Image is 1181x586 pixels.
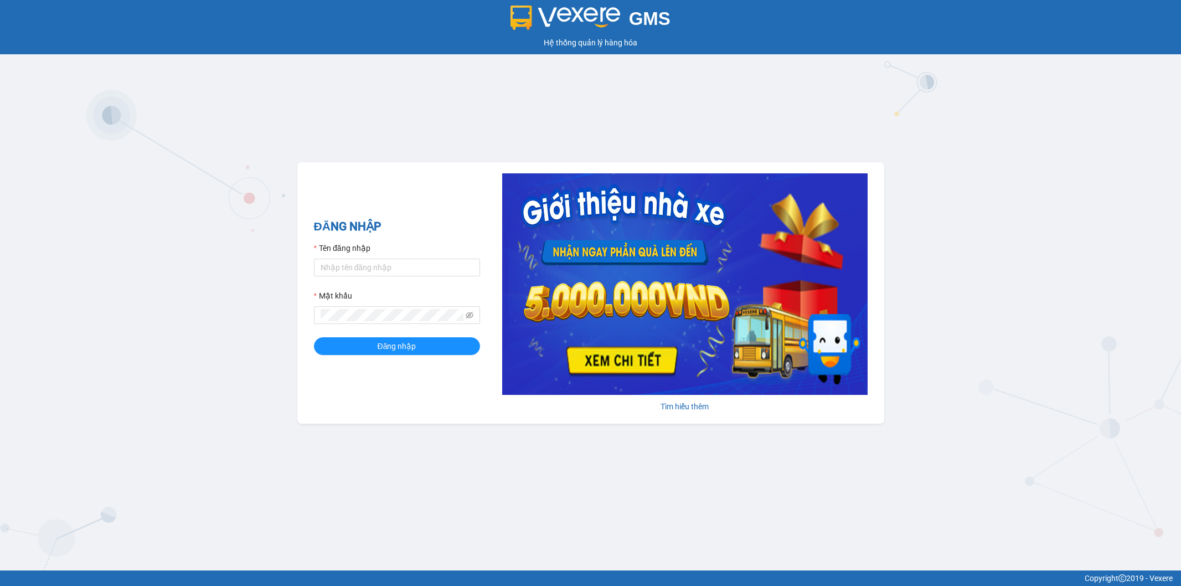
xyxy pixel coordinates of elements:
[314,218,480,236] h2: ĐĂNG NHẬP
[314,242,370,254] label: Tên đăng nhập
[510,6,620,30] img: logo 2
[502,400,868,413] div: Tìm hiểu thêm
[502,173,868,395] img: banner-0
[314,337,480,355] button: Đăng nhập
[3,37,1178,49] div: Hệ thống quản lý hàng hóa
[629,8,671,29] span: GMS
[314,290,352,302] label: Mật khẩu
[466,311,473,319] span: eye-invisible
[321,309,463,321] input: Mật khẩu
[314,259,480,276] input: Tên đăng nhập
[378,340,416,352] span: Đăng nhập
[8,572,1173,584] div: Copyright 2019 - Vexere
[510,17,671,25] a: GMS
[1118,574,1126,582] span: copyright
